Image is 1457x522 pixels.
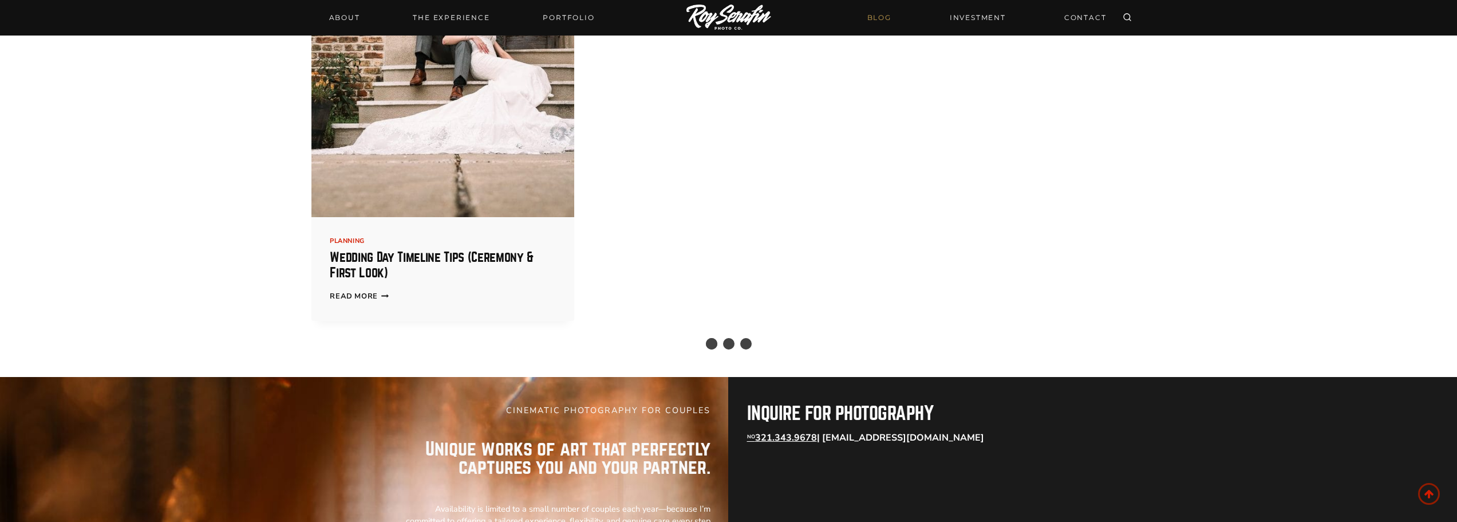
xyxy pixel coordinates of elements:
[322,10,367,26] a: About
[1418,483,1440,505] a: Scroll to top
[747,431,817,444] a: NO321.343.9678
[322,10,602,26] nav: Primary Navigation
[747,405,1059,423] h2: inquire for photography
[747,433,755,440] sub: NO
[860,7,1114,28] nav: Secondary Navigation
[860,7,898,28] a: BLOG
[1119,10,1135,26] button: View Search Form
[399,435,710,477] p: Unique works of art that perfectly captures you and your partner.
[1057,7,1114,28] a: CONTACT
[686,5,771,32] img: Logo of Roy Serafin Photo Co., featuring stylized text in white on a light background, representi...
[330,237,364,245] a: planning
[536,10,601,26] a: Portfolio
[406,10,496,26] a: THE EXPERIENCE
[747,431,984,444] strong: | [EMAIL_ADDRESS][DOMAIN_NAME]
[330,251,534,279] a: Wedding Day Timeline Tips (Ceremony & First Look)
[330,291,389,301] a: Read More
[943,7,1013,28] a: INVESTMENT
[399,405,710,417] h5: CINEMATIC PHOTOGRAPHY FOR COUPLES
